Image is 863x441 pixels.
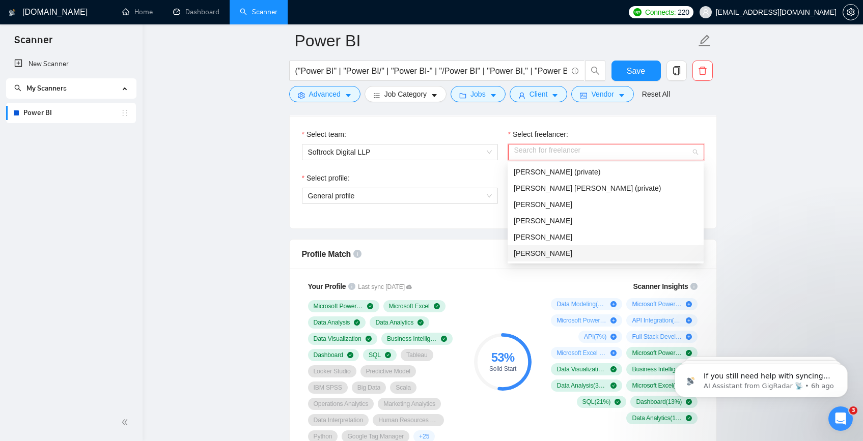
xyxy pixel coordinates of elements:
[345,92,352,99] span: caret-down
[302,129,346,140] label: Select team:
[618,92,625,99] span: caret-down
[514,233,572,241] span: [PERSON_NAME]
[307,172,350,184] span: Select profile:
[109,16,129,37] img: Profile image for Mariia
[419,432,429,440] span: + 25
[843,8,859,16] a: setting
[659,342,863,414] iframe: Intercom notifications message
[295,65,567,77] input: Search Freelance Jobs...
[510,86,568,102] button: userClientcaret-down
[406,351,428,359] span: Tableau
[308,192,355,200] span: General profile
[632,300,682,308] span: Microsoft Power BI Data Visualization ( 14 %)
[580,92,587,99] span: idcard
[686,415,692,421] span: check-circle
[431,92,438,99] span: caret-down
[314,318,350,327] span: Data Analysis
[514,217,572,225] span: [PERSON_NAME]
[378,416,438,424] span: Human Resources Analytics
[15,304,189,334] div: ✅ How To: Connect your agency to [DOMAIN_NAME]
[632,349,682,357] span: Microsoft Power BI ( 91 %)
[289,86,360,102] button: settingAdvancedcaret-down
[314,335,361,343] span: Data Visualization
[843,4,859,20] button: setting
[173,8,219,16] a: dashboardDashboard
[314,384,342,392] span: IBM SPSS
[571,86,633,102] button: idcardVendorcaret-down
[26,84,67,93] span: My Scanners
[366,336,372,342] span: check-circle
[474,366,532,372] div: Solid Start
[692,61,713,81] button: delete
[6,54,136,74] li: New Scanner
[68,317,135,358] button: Messages
[14,54,128,74] a: New Scanner
[693,66,712,75] span: delete
[21,279,171,300] div: 🔠 GigRadar Search Syntax: Query Operators for Optimized Job Searches
[508,160,704,171] div: Please enter Select freelancer:
[610,383,617,389] span: check-circle
[666,61,687,81] button: copy
[514,184,661,192] span: [PERSON_NAME] [PERSON_NAME] (private)
[610,334,617,340] span: plus-circle
[314,367,351,375] span: Looker Studio
[451,86,506,102] button: folderJobscaret-down
[518,92,525,99] span: user
[828,406,853,431] iframe: Intercom live chat
[161,343,178,350] span: Help
[636,398,682,406] span: Dashboard ( 13 %)
[490,92,497,99] span: caret-down
[314,302,364,310] span: Microsoft Power BI
[121,109,129,117] span: holder
[632,381,682,390] span: Microsoft Excel ( 23 %)
[556,349,606,357] span: Microsoft Excel PowerPivot ( 6 %)
[20,72,183,124] p: Hi [EMAIL_ADDRESS][DOMAIN_NAME] 👋
[6,103,136,123] li: Power BI
[348,283,355,290] span: info-circle
[10,213,193,241] div: Ask a question
[702,9,709,16] span: user
[20,124,183,141] p: How can we help?
[14,84,21,92] span: search
[615,399,621,405] span: check-circle
[632,365,682,373] span: Business Intelligence ( 36 %)
[365,86,447,102] button: barsJob Categorycaret-down
[591,89,614,100] span: Vendor
[632,414,682,422] span: Data Analytics ( 10 %)
[610,317,617,324] span: plus-circle
[582,398,611,406] span: SQL ( 21 %)
[21,255,82,266] span: Search for help
[309,89,341,100] span: Advanced
[585,61,605,81] button: search
[15,250,189,271] button: Search for help
[366,367,410,375] span: Predictive Model
[353,250,361,258] span: info-circle
[45,179,755,187] span: If you still need help with syncing your Upwork profile on GigRadar, I’m here to assist. Would yo...
[610,301,617,307] span: plus-circle
[357,384,380,392] span: Big Data
[586,66,605,75] span: search
[122,8,153,16] a: homeHome
[610,350,617,356] span: plus-circle
[128,16,149,37] img: Profile image for Valeriia
[633,283,688,290] span: Scanner Insights
[843,8,858,16] span: setting
[295,28,696,53] input: Scanner name...
[686,301,692,307] span: plus-circle
[347,432,404,440] span: Google Tag Manager
[632,316,682,325] span: API Integration ( 11 %)
[474,351,532,364] div: 53 %
[14,84,67,93] span: My Scanners
[572,68,578,74] span: info-circle
[514,144,691,160] input: Select freelancer:
[23,103,121,123] a: Power BI
[6,33,61,54] span: Scanner
[396,384,411,392] span: Scala
[11,169,193,207] div: Profile image for AI Assistant from GigRadar 📡If you still need help with syncing your Upwork pro...
[314,432,332,440] span: Python
[632,333,682,341] span: Full Stack Development ( 6 %)
[10,154,193,208] div: Recent messageProfile image for AI Assistant from GigRadar 📡If you still need help with syncing y...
